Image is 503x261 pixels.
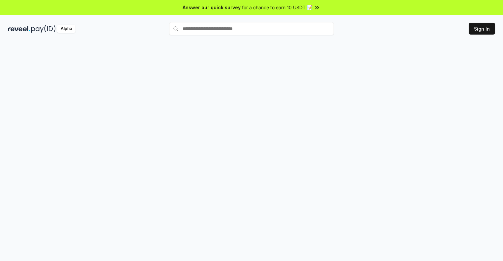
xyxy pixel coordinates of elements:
[57,25,75,33] div: Alpha
[8,25,30,33] img: reveel_dark
[469,23,495,35] button: Sign In
[242,4,312,11] span: for a chance to earn 10 USDT 📝
[183,4,241,11] span: Answer our quick survey
[31,25,56,33] img: pay_id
